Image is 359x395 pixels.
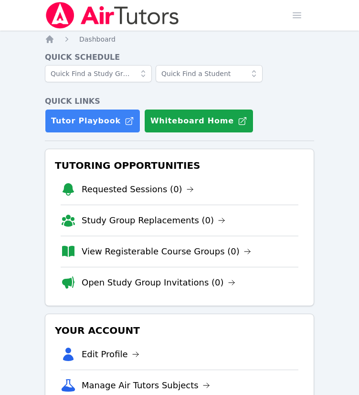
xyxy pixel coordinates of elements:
h3: Tutoring Opportunities [53,157,306,174]
a: View Registerable Course Groups (0) [82,245,251,258]
a: Study Group Replacements (0) [82,214,225,227]
nav: Breadcrumb [45,34,314,44]
a: Manage Air Tutors Subjects [82,379,210,392]
button: Whiteboard Home [144,109,253,133]
a: Edit Profile [82,348,139,361]
h3: Your Account [53,322,306,339]
span: Dashboard [79,35,116,43]
a: Requested Sessions (0) [82,183,194,196]
h4: Quick Links [45,96,314,107]
input: Quick Find a Study Group [45,65,152,82]
a: Dashboard [79,34,116,44]
img: Air Tutors [45,2,180,29]
input: Quick Find a Student [156,65,263,82]
a: Open Study Group Invitations (0) [82,276,235,289]
a: Tutor Playbook [45,109,140,133]
h4: Quick Schedule [45,52,314,63]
